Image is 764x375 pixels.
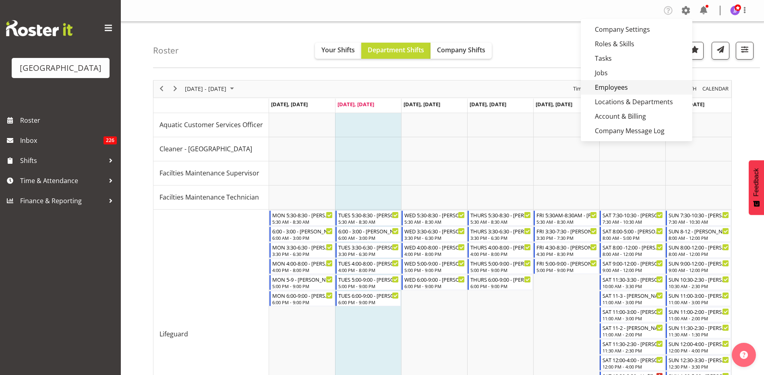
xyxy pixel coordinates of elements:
[666,210,731,226] div: Lifeguard"s event - SUN 7:30-10:30 - Tyla Robinson Begin From Sunday, August 31, 2025 at 7:30:00 ...
[536,259,597,267] div: FRI 5:00-9:00 - [PERSON_NAME]
[536,101,572,108] span: [DATE], [DATE]
[404,218,465,225] div: 5:30 AM - 8:30 AM
[712,42,729,60] button: Send a list of all shifts for the selected filtered period to all rostered employees.
[536,243,597,251] div: FRI 4:30-8:30 - [PERSON_NAME]
[603,299,663,305] div: 11:00 AM - 3:00 PM
[669,331,729,338] div: 11:30 AM - 1:30 PM
[470,267,531,273] div: 5:00 PM - 9:00 PM
[272,291,333,299] div: MON 6:00-9:00 - [PERSON_NAME]
[338,211,399,219] div: TUES 5:30-8:30 - [PERSON_NAME]
[20,195,105,207] span: Finance & Reporting
[338,227,399,235] div: 6:00 - 3:00 - [PERSON_NAME]
[730,6,740,15] img: jade-johnson1105.jpg
[702,84,729,94] span: calendar
[669,363,729,370] div: 12:30 PM - 3:30 PM
[669,211,729,219] div: SUN 7:30-10:30 - [PERSON_NAME]
[269,227,335,242] div: Lifeguard"s event - 6:00 - 3:00 - Finn Edwards Begin From Monday, August 25, 2025 at 6:00:00 AM G...
[536,227,597,235] div: FRI 3:30-7:30 - [PERSON_NAME]
[470,211,531,219] div: THURS 5:30-8:30 - [PERSON_NAME]
[272,299,333,305] div: 6:00 PM - 9:00 PM
[669,243,729,251] div: SUN 8:00-12:00 - [PERSON_NAME]
[404,211,465,219] div: WED 5:30-8:30 - [PERSON_NAME]
[20,134,104,146] span: Inbox
[470,227,531,235] div: THURS 3:30-6:30 - [PERSON_NAME]
[335,227,401,242] div: Lifeguard"s event - 6:00 - 3:00 - Finn Edwards Begin From Tuesday, August 26, 2025 at 6:00:00 AM ...
[603,275,663,283] div: SAT 11:30-3:30 - [PERSON_NAME]
[603,363,663,370] div: 12:00 PM - 4:00 PM
[753,168,760,196] span: Feedback
[669,218,729,225] div: 7:30 AM - 10:30 AM
[468,227,533,242] div: Lifeguard"s event - THURS 3:30-6:30 - Tyla Robinson Begin From Thursday, August 28, 2025 at 3:30:...
[600,307,665,322] div: Lifeguard"s event - SAT 11:00-3:00 - Finn Edwards Begin From Saturday, August 30, 2025 at 11:00:0...
[159,144,252,154] span: Cleaner - [GEOGRAPHIC_DATA]
[600,210,665,226] div: Lifeguard"s event - SAT 7:30-10:30 - Hamish McKenzie Begin From Saturday, August 30, 2025 at 7:30...
[335,243,401,258] div: Lifeguard"s event - TUES 3:30-6:30 - Ajay Smith Begin From Tuesday, August 26, 2025 at 3:30:00 PM...
[272,275,333,283] div: MON 5-9 - [PERSON_NAME]
[603,283,663,289] div: 10:00 AM - 3:30 PM
[269,259,335,274] div: Lifeguard"s event - MON 4:00-8:00 - Ajay Smith Begin From Monday, August 25, 2025 at 4:00:00 PM G...
[153,113,269,137] td: Aquatic Customer Services Officer resource
[603,211,663,219] div: SAT 7:30-10:30 - [PERSON_NAME]
[20,155,105,167] span: Shifts
[338,283,399,289] div: 5:00 PM - 9:00 PM
[269,275,335,290] div: Lifeguard"s event - MON 5-9 - Drew Nielsen Begin From Monday, August 25, 2025 at 5:00:00 PM GMT+1...
[468,275,533,290] div: Lifeguard"s event - THURS 6:00-9:00 - Noah Lucy Begin From Thursday, August 28, 2025 at 6:00:00 P...
[437,45,485,54] span: Company Shifts
[603,243,663,251] div: SAT 8:00 -12:00 - [PERSON_NAME]
[536,211,597,219] div: FRI 5:30AM-8:30AM - [PERSON_NAME]
[470,101,506,108] span: [DATE], [DATE]
[404,275,465,283] div: WED 6:00-9:00 - [PERSON_NAME]
[669,347,729,354] div: 12:00 PM - 4:00 PM
[701,84,730,94] button: Month
[666,339,731,354] div: Lifeguard"s event - SUN 12:00-4:00 - Jayden Horsley Begin From Sunday, August 31, 2025 at 12:00:0...
[404,243,465,251] div: WED 4:00-8:00 - [PERSON_NAME]
[669,251,729,257] div: 8:00 AM - 12:00 PM
[669,307,729,315] div: SUN 11:00-2:00 - [PERSON_NAME]
[402,259,467,274] div: Lifeguard"s event - WED 5:00-9:00 - Riley Crosbie Begin From Wednesday, August 27, 2025 at 5:00:0...
[534,210,599,226] div: Lifeguard"s event - FRI 5:30AM-8:30AM - Oliver O'Byrne Begin From Friday, August 29, 2025 at 5:30...
[603,315,663,321] div: 11:00 AM - 3:00 PM
[272,267,333,273] div: 4:00 PM - 8:00 PM
[581,22,692,37] a: Company Settings
[338,291,399,299] div: TUES 6:00-9:00 - [PERSON_NAME]
[666,307,731,322] div: Lifeguard"s event - SUN 11:00-2:00 - Tyla Robinson Begin From Sunday, August 31, 2025 at 11:00:00...
[666,355,731,371] div: Lifeguard"s event - SUN 12:30-3:30 - Alex Sansom Begin From Sunday, August 31, 2025 at 12:30:00 P...
[272,251,333,257] div: 3:30 PM - 6:30 PM
[536,267,597,273] div: 5:00 PM - 9:00 PM
[272,227,333,235] div: 6:00 - 3:00 - [PERSON_NAME]
[600,291,665,306] div: Lifeguard"s event - SAT 11-3 - Alex Laverty Begin From Saturday, August 30, 2025 at 11:00:00 AM G...
[156,84,167,94] button: Previous
[272,283,333,289] div: 5:00 PM - 9:00 PM
[272,211,333,219] div: MON 5:30-8:30 - [PERSON_NAME]
[666,275,731,290] div: Lifeguard"s event - SUN 10:30-2:30 - Finn Edwards Begin From Sunday, August 31, 2025 at 10:30:00 ...
[581,109,692,124] a: Account & Billing
[402,243,467,258] div: Lifeguard"s event - WED 4:00-8:00 - Pyper Smith Begin From Wednesday, August 27, 2025 at 4:00:00 ...
[666,291,731,306] div: Lifeguard"s event - SUN 11:00-3:00 - Emily Wheeler Begin From Sunday, August 31, 2025 at 11:00:00...
[269,210,335,226] div: Lifeguard"s event - MON 5:30-8:30 - Bradley Barton Begin From Monday, August 25, 2025 at 5:30:00 ...
[159,120,263,130] span: Aquatic Customer Services Officer
[159,168,259,178] span: Facilties Maintenance Supervisor
[272,218,333,225] div: 5:30 AM - 8:30 AM
[581,95,692,109] a: Locations & Departments
[335,275,401,290] div: Lifeguard"s event - TUES 5:00-9:00 - Sarah Hartstonge Begin From Tuesday, August 26, 2025 at 5:00...
[402,227,467,242] div: Lifeguard"s event - WED 3:30-6:30 - Drew Nielsen Begin From Wednesday, August 27, 2025 at 3:30:00...
[368,45,424,54] span: Department Shifts
[536,251,597,257] div: 4:30 PM - 8:30 PM
[603,259,663,267] div: SAT 9:00-12:00 - [PERSON_NAME]
[669,227,729,235] div: SUN 8-12 - [PERSON_NAME]
[20,62,101,74] div: [GEOGRAPHIC_DATA]
[669,275,729,283] div: SUN 10:30-2:30 - [PERSON_NAME]
[581,80,692,95] a: Employees
[335,291,401,306] div: Lifeguard"s event - TUES 6:00-9:00 - Bradley Barton Begin From Tuesday, August 26, 2025 at 6:00:0...
[470,235,531,241] div: 3:30 PM - 6:30 PM
[338,259,399,267] div: TUES 4:00-8:00 - [PERSON_NAME]
[600,227,665,242] div: Lifeguard"s event - SAT 8:00-5:00 - Cain Wilson Begin From Saturday, August 30, 2025 at 8:00:00 A...
[269,243,335,258] div: Lifeguard"s event - MON 3:30-6:30 - Oliver O'Byrne Begin From Monday, August 25, 2025 at 3:30:00 ...
[168,80,182,97] div: next period
[338,299,399,305] div: 6:00 PM - 9:00 PM
[600,355,665,371] div: Lifeguard"s event - SAT 12:00-4:00 - Noah Lucy Begin From Saturday, August 30, 2025 at 12:00:00 P...
[669,323,729,332] div: SUN 11:30-2:30 - [PERSON_NAME]
[534,243,599,258] div: Lifeguard"s event - FRI 4:30-8:30 - Alex Laverty Begin From Friday, August 29, 2025 at 4:30:00 PM...
[404,251,465,257] div: 4:00 PM - 8:00 PM
[404,101,440,108] span: [DATE], [DATE]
